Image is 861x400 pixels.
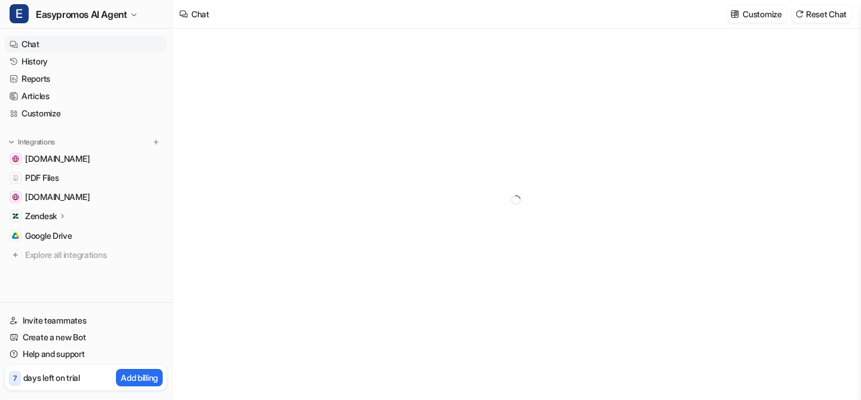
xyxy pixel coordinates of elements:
[5,70,167,87] a: Reports
[10,249,22,261] img: explore all integrations
[731,10,739,19] img: customize
[25,172,59,184] span: PDF Files
[18,137,55,147] p: Integrations
[792,5,851,23] button: Reset Chat
[5,150,167,167] a: easypromos-apiref.redoc.ly[DOMAIN_NAME]
[5,189,167,205] a: www.easypromosapp.com[DOMAIN_NAME]
[25,191,90,203] span: [DOMAIN_NAME]
[5,170,167,186] a: PDF FilesPDF Files
[5,329,167,346] a: Create a new Bot
[25,245,162,264] span: Explore all integrations
[12,213,19,220] img: Zendesk
[12,232,19,239] img: Google Drive
[5,105,167,122] a: Customize
[12,174,19,181] img: PDF Files
[743,8,781,20] p: Customize
[5,53,167,70] a: History
[10,4,29,23] span: E
[121,371,158,384] p: Add billing
[13,373,17,384] p: 7
[116,369,163,386] button: Add billing
[36,6,127,23] span: Easypromos AI Agent
[795,10,804,19] img: reset
[191,8,209,20] div: Chat
[5,247,167,263] a: Explore all integrations
[25,153,90,165] span: [DOMAIN_NAME]
[5,136,59,148] button: Integrations
[23,371,80,384] p: days left on trial
[5,312,167,329] a: Invite teammates
[5,36,167,53] a: Chat
[12,155,19,162] img: easypromos-apiref.redoc.ly
[727,5,786,23] button: Customize
[7,138,16,146] img: expand menu
[5,227,167,244] a: Google DriveGoogle Drive
[152,138,160,146] img: menu_add.svg
[25,210,57,222] p: Zendesk
[25,230,72,242] span: Google Drive
[5,346,167,362] a: Help and support
[12,193,19,201] img: www.easypromosapp.com
[5,88,167,104] a: Articles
